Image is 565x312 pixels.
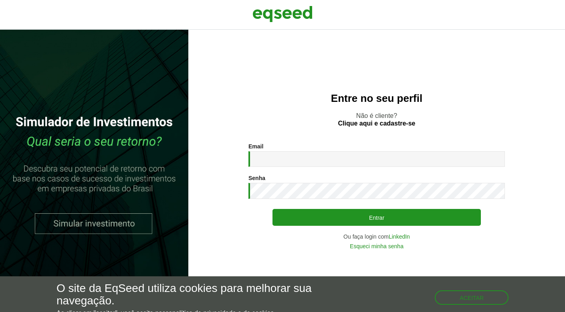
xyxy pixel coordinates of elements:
a: LinkedIn [389,234,410,239]
label: Senha [248,175,265,181]
h5: O site da EqSeed utiliza cookies para melhorar sua navegação. [56,282,328,307]
a: Esqueci minha senha [350,243,404,249]
div: Ou faça login com [248,234,505,239]
p: Não é cliente? [204,112,549,127]
label: Email [248,144,263,149]
button: Entrar [272,209,481,226]
h2: Entre no seu perfil [204,93,549,104]
a: Clique aqui e cadastre-se [338,120,416,127]
button: Aceitar [435,290,509,305]
img: EqSeed Logo [252,4,313,24]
